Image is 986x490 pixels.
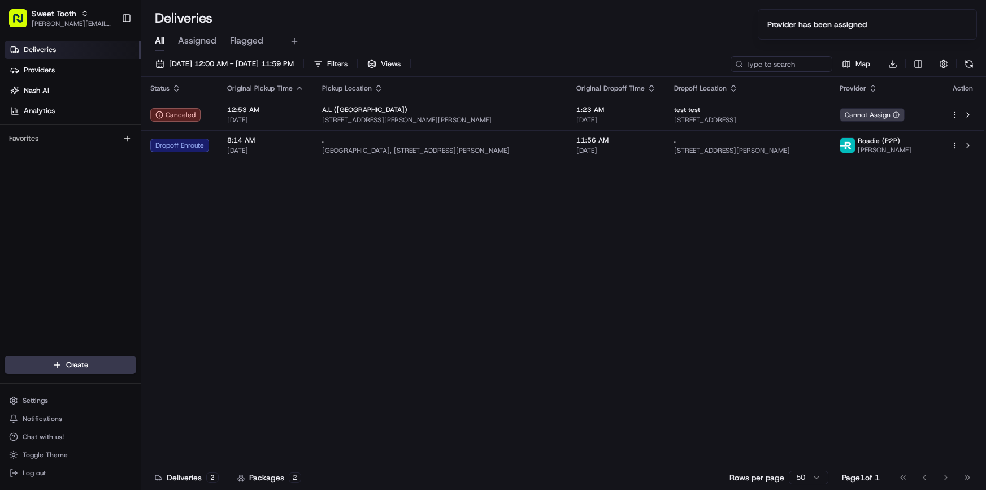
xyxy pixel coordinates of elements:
[327,59,348,69] span: Filters
[24,65,55,75] span: Providers
[178,34,216,48] span: Assigned
[169,59,294,69] span: [DATE] 12:00 AM - [DATE] 11:59 PM
[155,9,212,27] h1: Deliveries
[855,59,870,69] span: Map
[322,136,324,145] span: .
[576,136,656,145] span: 11:56 AM
[840,138,855,153] img: roadie-logo-v2.jpg
[322,115,558,124] span: [STREET_ADDRESS][PERSON_NAME][PERSON_NAME]
[322,105,407,114] span: A.L ([GEOGRAPHIC_DATA])
[150,108,201,122] button: Canceled
[951,84,975,93] div: Action
[322,146,558,155] span: [GEOGRAPHIC_DATA], [STREET_ADDRESS][PERSON_NAME]
[576,146,656,155] span: [DATE]
[842,472,880,483] div: Page 1 of 1
[24,45,56,55] span: Deliveries
[66,360,88,370] span: Create
[23,432,64,441] span: Chat with us!
[5,5,117,32] button: Sweet Tooth[PERSON_NAME][EMAIL_ADDRESS][DOMAIN_NAME]
[230,34,263,48] span: Flagged
[227,146,304,155] span: [DATE]
[322,84,372,93] span: Pickup Location
[309,56,353,72] button: Filters
[150,56,299,72] button: [DATE] 12:00 AM - [DATE] 11:59 PM
[5,411,136,427] button: Notifications
[32,8,76,19] button: Sweet Tooth
[381,59,401,69] span: Views
[5,61,141,79] a: Providers
[23,450,68,459] span: Toggle Theme
[227,84,293,93] span: Original Pickup Time
[237,472,301,483] div: Packages
[5,429,136,445] button: Chat with us!
[289,472,301,483] div: 2
[5,447,136,463] button: Toggle Theme
[5,81,141,100] a: Nash AI
[23,414,62,423] span: Notifications
[155,34,164,48] span: All
[858,136,900,145] span: Roadie (P2P)
[227,136,304,145] span: 8:14 AM
[227,115,304,124] span: [DATE]
[23,468,46,478] span: Log out
[576,84,645,93] span: Original Dropoff Time
[729,472,784,483] p: Rows per page
[576,115,656,124] span: [DATE]
[674,84,727,93] span: Dropoff Location
[840,108,905,122] button: Cannot Assign
[840,84,866,93] span: Provider
[674,105,700,114] span: test test
[731,56,832,72] input: Type to search
[837,56,875,72] button: Map
[5,356,136,374] button: Create
[961,56,977,72] button: Refresh
[5,130,136,148] div: Favorites
[24,85,49,96] span: Nash AI
[24,106,55,116] span: Analytics
[576,105,656,114] span: 1:23 AM
[155,472,219,483] div: Deliveries
[674,136,676,145] span: .
[150,84,170,93] span: Status
[362,56,406,72] button: Views
[858,145,911,154] span: [PERSON_NAME]
[23,396,48,405] span: Settings
[206,472,219,483] div: 2
[5,393,136,409] button: Settings
[5,465,136,481] button: Log out
[674,115,822,124] span: [STREET_ADDRESS]
[5,102,141,120] a: Analytics
[674,146,822,155] span: [STREET_ADDRESS][PERSON_NAME]
[227,105,304,114] span: 12:53 AM
[5,41,141,59] a: Deliveries
[767,19,867,30] div: Provider has been assigned
[32,19,112,28] button: [PERSON_NAME][EMAIL_ADDRESS][DOMAIN_NAME]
